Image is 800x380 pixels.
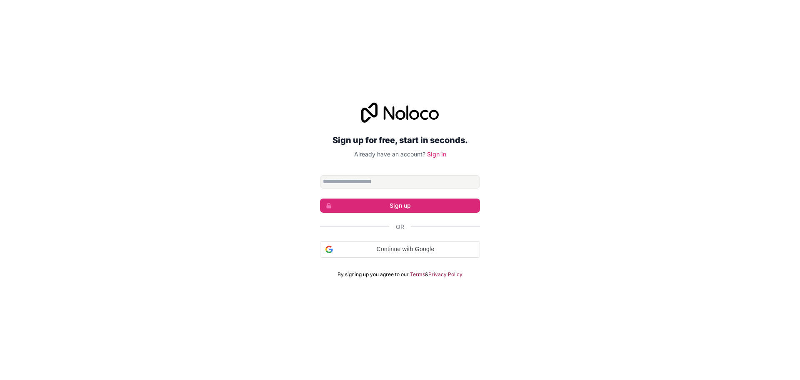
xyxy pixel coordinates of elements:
span: By signing up you agree to our [337,271,409,278]
input: Email address [320,175,480,189]
span: Continue with Google [336,245,475,254]
span: & [425,271,428,278]
a: Privacy Policy [428,271,462,278]
h2: Sign up for free, start in seconds. [320,133,480,148]
button: Sign up [320,199,480,213]
a: Sign in [427,151,446,158]
a: Terms [410,271,425,278]
div: Continue with Google [320,241,480,258]
span: Already have an account? [354,151,425,158]
span: Or [396,223,404,231]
